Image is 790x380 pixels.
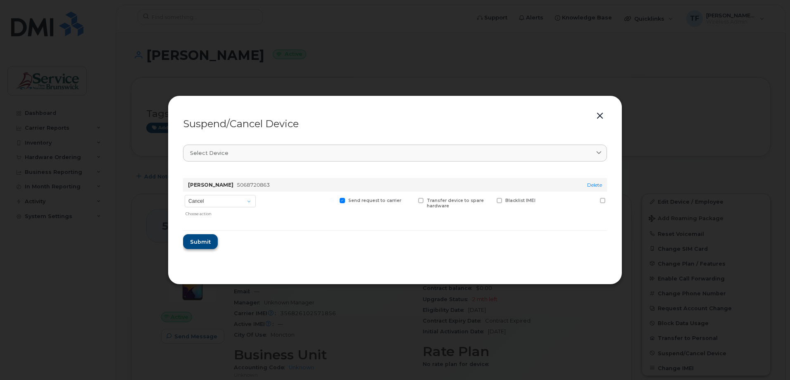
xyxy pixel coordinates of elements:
[190,238,211,246] span: Submit
[237,182,270,188] span: 5068720863
[183,145,607,161] a: Select device
[183,119,607,129] div: Suspend/Cancel Device
[183,234,218,249] button: Submit
[190,149,228,157] span: Select device
[505,198,535,203] span: Blacklist IMEI
[487,198,491,202] input: Blacklist IMEI
[186,208,256,217] div: Choose action
[427,198,484,209] span: Transfer device to spare hardware
[590,198,594,202] input: Future date Cancellation
[348,198,401,203] span: Send request to carrier
[587,182,602,188] a: Delete
[330,198,334,202] input: Send request to carrier
[188,182,233,188] strong: [PERSON_NAME]
[408,198,412,202] input: Transfer device to spare hardware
